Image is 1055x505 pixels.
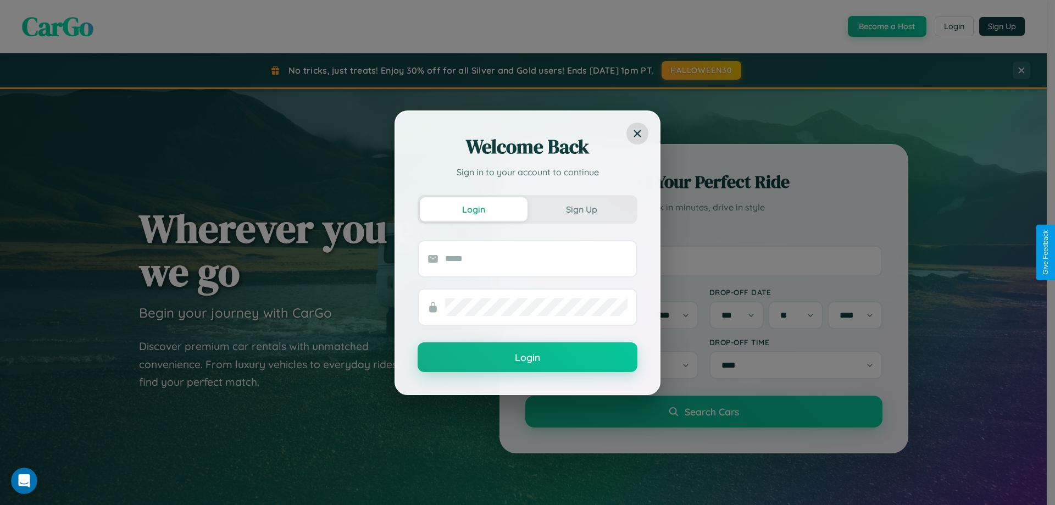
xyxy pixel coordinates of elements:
[11,468,37,494] iframe: Intercom live chat
[418,342,637,372] button: Login
[418,134,637,160] h2: Welcome Back
[418,165,637,179] p: Sign in to your account to continue
[420,197,527,221] button: Login
[527,197,635,221] button: Sign Up
[1042,230,1050,275] div: Give Feedback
